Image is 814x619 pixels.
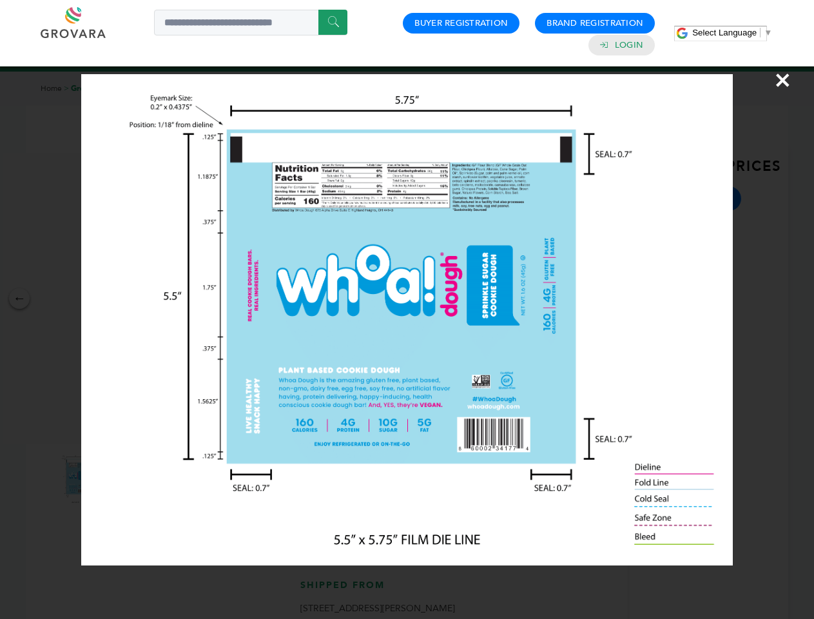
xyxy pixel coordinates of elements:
[81,74,732,565] img: Image Preview
[692,28,757,37] span: Select Language
[615,39,643,51] a: Login
[414,17,508,29] a: Buyer Registration
[692,28,772,37] a: Select Language​
[774,62,791,98] span: ×
[547,17,643,29] a: Brand Registration
[154,10,347,35] input: Search a product or brand...
[764,28,772,37] span: ▼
